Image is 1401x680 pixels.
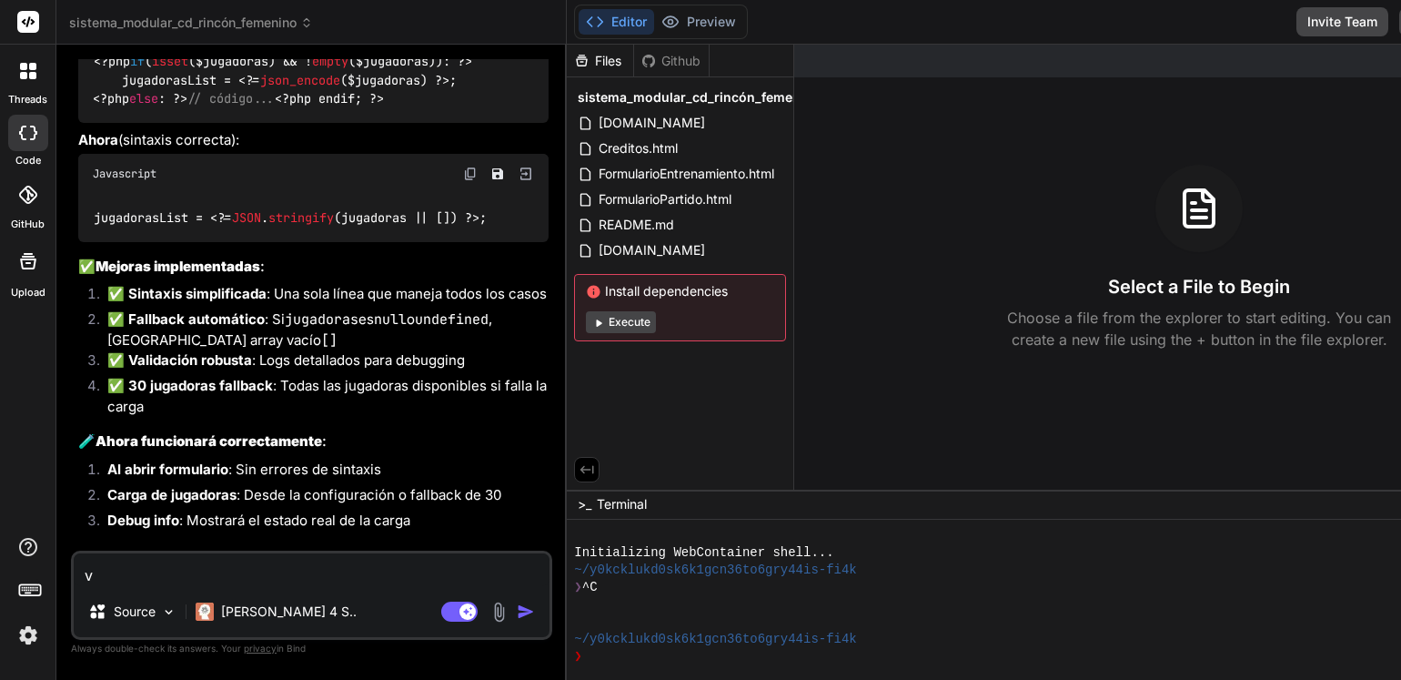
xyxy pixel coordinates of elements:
[107,285,267,302] strong: ✅ Sintaxis simplificada
[8,92,47,107] label: threads
[93,284,549,310] li: : Una sola línea que maneja todos los casos
[244,643,277,654] span: privacy
[586,311,656,333] button: Execute
[107,377,273,394] strong: ✅ 30 jugadoras fallback
[93,208,489,228] code: jugadorasList = <?= . (jugadoras || []) ?>;
[517,603,535,621] img: icon
[74,553,549,586] textarea: v
[221,603,357,621] p: [PERSON_NAME] 4 S..
[93,460,549,485] li: : Sin errores de sintaxis
[597,239,707,261] span: [DOMAIN_NAME]
[268,209,334,226] span: stringify
[152,54,188,70] span: isset
[232,209,261,226] span: JSON
[579,9,654,35] button: Editor
[15,153,41,168] label: code
[107,512,179,529] strong: Debug info
[96,432,322,450] strong: Ahora funcionará correctamente
[78,130,549,151] p: (sintaxis correcta):
[578,88,821,107] span: sistema_modular_cd_rincón_femenino
[11,285,45,300] label: Upload
[312,54,348,70] span: empty
[489,602,509,623] img: attachment
[69,14,313,32] span: sistema_modular_cd_rincón_femenino
[93,167,156,181] span: Javascript
[114,603,156,621] p: Source
[321,331,338,350] code: []
[96,258,260,275] strong: Mejoras implementadas
[634,52,709,70] div: Github
[574,648,581,665] span: ❯
[597,163,776,185] span: FormularioEntrenamiento.html
[13,620,44,651] img: settings
[93,511,549,536] li: : Mostrará el estado real de la carga
[107,461,228,478] strong: Al abrir formulario
[415,310,489,329] code: undefined
[107,351,252,369] strong: ✅ Validación robusta
[93,485,549,511] li: : Desde la configuración o fallback de 30
[567,52,633,70] div: Files
[196,603,214,621] img: Claude 4 Sonnet
[78,257,549,278] h3: ✅ :
[574,579,581,596] span: ❯
[597,214,676,236] span: README.md
[78,131,118,148] strong: Ahora
[597,495,647,513] span: Terminal
[1108,274,1290,299] h3: Select a File to Begin
[260,72,340,88] span: json_encode
[578,495,591,513] span: >_
[93,310,549,350] li: : Si es o , [GEOGRAPHIC_DATA] array vacío
[161,604,176,620] img: Pick Models
[107,310,265,328] strong: ✅ Fallback automático
[597,112,707,134] span: [DOMAIN_NAME]
[93,52,472,108] code: <?php ( ($jugadoras) && ! ($jugadoras)): ?> jugadorasList = <?= ($jugadoras) ?>; <?php : ?> <?php...
[374,310,407,329] code: null
[93,376,549,417] li: : Todas las jugadoras disponibles si falla la carga
[129,91,158,107] span: else
[71,640,552,657] p: Always double-check its answers. Your in Bind
[463,167,478,181] img: copy
[574,631,856,648] span: ~/y0kcklukd0sk6k1gcn36to6gry44is-fi4k
[582,579,598,596] span: ^C
[586,282,774,300] span: Install dependencies
[187,91,275,107] span: // código...
[11,217,45,232] label: GitHub
[130,54,145,70] span: if
[285,310,358,329] code: jugadoras
[107,486,237,503] strong: Carga de jugadoras
[78,431,549,452] h3: 🧪 :
[574,562,856,579] span: ~/y0kcklukd0sk6k1gcn36to6gry44is-fi4k
[1296,7,1388,36] button: Invite Team
[597,137,680,159] span: Creditos.html
[93,350,549,376] li: : Logs detallados para debugging
[597,188,733,210] span: FormularioPartido.html
[518,166,534,182] img: Open in Browser
[485,161,510,187] button: Save file
[574,544,833,562] span: Initializing WebContainer shell...
[654,9,743,35] button: Preview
